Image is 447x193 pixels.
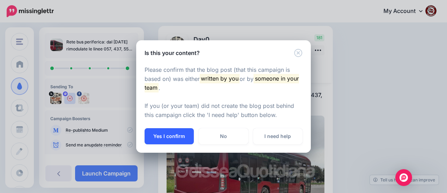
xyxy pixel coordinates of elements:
a: No [199,128,248,144]
p: Please confirm that the blog post (that this campaign is based on) was either or by . If you (or ... [145,66,302,120]
mark: written by you [200,74,240,83]
div: Open Intercom Messenger [395,169,412,186]
button: Close [294,49,302,57]
h5: Is this your content? [145,49,200,57]
button: Yes I confirm [145,128,194,144]
mark: someone in your team [145,74,299,92]
a: I need help [253,128,302,144]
